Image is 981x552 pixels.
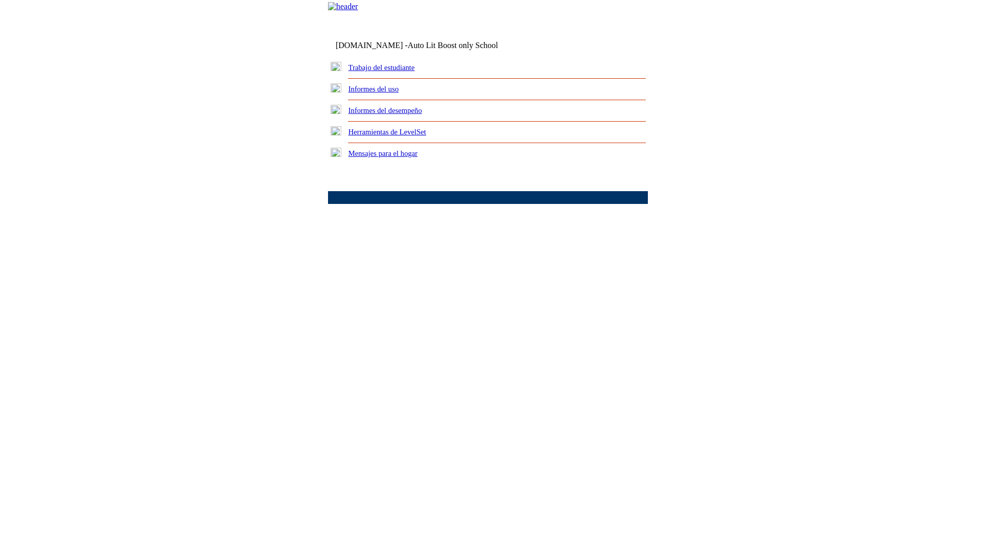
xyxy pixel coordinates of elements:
a: Informes del uso [348,85,399,93]
img: plus.gif [331,148,341,157]
nobr: Auto Lit Boost only School [408,41,498,50]
img: plus.gif [331,62,341,71]
a: Informes del desempeño [348,106,422,114]
td: [DOMAIN_NAME] - [336,41,524,50]
img: plus.gif [331,83,341,93]
a: Mensajes para el hogar [348,149,418,157]
img: header [328,2,358,11]
a: Herramientas de LevelSet [348,128,426,136]
img: plus.gif [331,126,341,135]
img: plus.gif [331,105,341,114]
a: Trabajo del estudiante [348,63,415,72]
